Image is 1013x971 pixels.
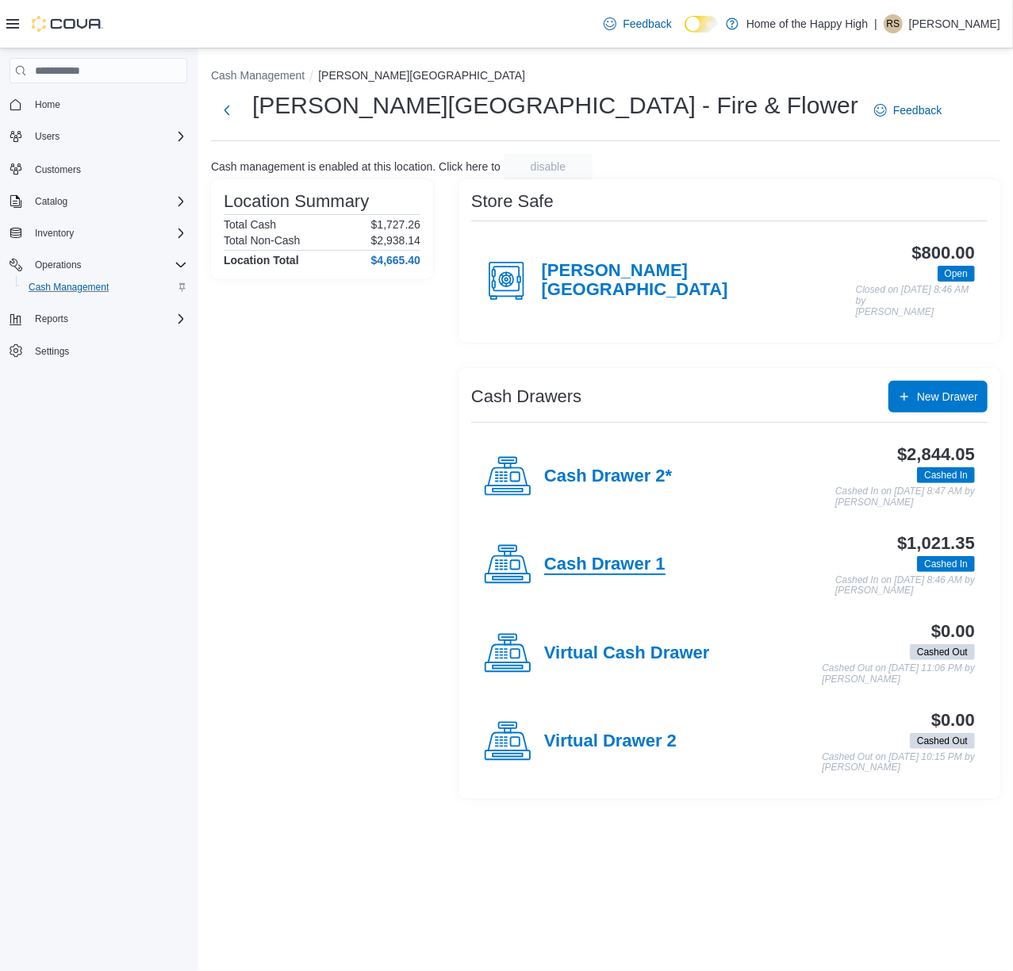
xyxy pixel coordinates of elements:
span: Cashed In [917,467,975,483]
nav: An example of EuiBreadcrumbs [211,67,1000,86]
h4: [PERSON_NAME][GEOGRAPHIC_DATA] [542,261,856,301]
p: Cashed In on [DATE] 8:46 AM by [PERSON_NAME] [835,575,975,597]
button: New Drawer [888,381,988,413]
p: Cashed Out on [DATE] 10:15 PM by [PERSON_NAME] [822,752,975,773]
div: Rachel Snelgrove [884,14,903,33]
a: Home [29,95,67,114]
p: [PERSON_NAME] [909,14,1000,33]
p: Cash management is enabled at this location. Click here to [211,160,501,173]
h4: Cash Drawer 1 [544,555,666,575]
h3: $2,844.05 [897,445,975,464]
span: RS [887,14,900,33]
button: Home [3,93,194,116]
button: Operations [3,254,194,276]
span: Catalog [35,195,67,208]
p: Closed on [DATE] 8:46 AM by [PERSON_NAME] [856,285,975,317]
img: Cova [32,16,103,32]
span: Operations [29,255,187,274]
span: Open [938,266,975,282]
button: Users [3,125,194,148]
p: Cashed In on [DATE] 8:47 AM by [PERSON_NAME] [835,486,975,508]
a: Feedback [597,8,677,40]
button: Inventory [3,222,194,244]
span: Cashed In [917,556,975,572]
nav: Complex example [10,86,187,404]
h3: $800.00 [912,244,975,263]
span: Cash Management [29,281,109,294]
span: Feedback [623,16,671,32]
h4: $4,665.40 [371,254,420,267]
span: Catalog [29,192,187,211]
span: Cashed In [924,557,968,571]
span: Inventory [29,224,187,243]
h3: Cash Drawers [471,387,581,406]
span: Users [29,127,187,146]
span: Cash Management [22,278,187,297]
span: Home [35,98,60,111]
span: Users [35,130,59,143]
button: Catalog [29,192,74,211]
span: Reports [29,309,187,328]
span: Settings [35,345,69,358]
span: Cashed Out [917,734,968,748]
span: Cashed In [924,468,968,482]
button: [PERSON_NAME][GEOGRAPHIC_DATA] [318,69,525,82]
button: Users [29,127,66,146]
span: Cashed Out [910,733,975,749]
h4: Cash Drawer 2* [544,466,672,487]
button: Next [211,94,243,126]
span: Settings [29,341,187,361]
span: Cashed Out [917,645,968,659]
h3: Store Safe [471,192,554,211]
h4: Location Total [224,254,299,267]
button: Catalog [3,190,194,213]
p: $2,938.14 [371,234,420,247]
span: Open [945,267,968,281]
h1: [PERSON_NAME][GEOGRAPHIC_DATA] - Fire & Flower [252,90,858,121]
input: Dark Mode [685,16,718,33]
span: Reports [35,313,68,325]
span: New Drawer [917,389,978,405]
button: Inventory [29,224,80,243]
button: Cash Management [211,69,305,82]
a: Settings [29,342,75,361]
span: Customers [35,163,81,176]
h4: Virtual Cash Drawer [544,643,710,664]
button: Settings [3,340,194,363]
button: Reports [29,309,75,328]
button: Operations [29,255,88,274]
button: Reports [3,308,194,330]
span: Feedback [893,102,942,118]
a: Feedback [868,94,948,126]
span: disable [531,159,566,175]
p: $1,727.26 [371,218,420,231]
h4: Virtual Drawer 2 [544,731,677,752]
span: Home [29,94,187,114]
a: Customers [29,160,87,179]
span: Inventory [35,227,74,240]
button: Cash Management [16,276,194,298]
button: Customers [3,157,194,180]
h3: $0.00 [931,622,975,641]
p: | [874,14,877,33]
p: Cashed Out on [DATE] 11:06 PM by [PERSON_NAME] [822,663,975,685]
span: Customers [29,159,187,178]
h3: Location Summary [224,192,369,211]
h6: Total Cash [224,218,276,231]
a: Cash Management [22,278,115,297]
span: Operations [35,259,82,271]
span: Cashed Out [910,644,975,660]
h6: Total Non-Cash [224,234,301,247]
h3: $0.00 [931,711,975,730]
h3: $1,021.35 [897,534,975,553]
button: disable [504,154,593,179]
p: Home of the Happy High [746,14,868,33]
